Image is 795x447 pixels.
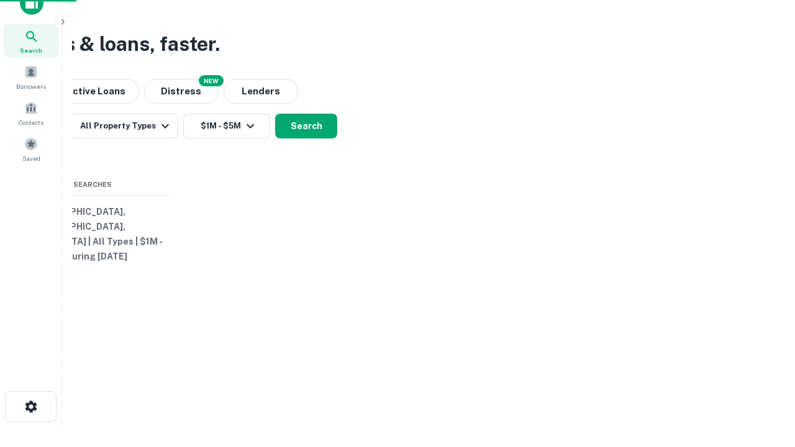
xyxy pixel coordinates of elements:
iframe: Chat Widget [733,348,795,407]
button: All Property Types [70,114,178,138]
div: NEW [199,75,224,86]
span: Saved [22,153,40,163]
button: Search distressed loans with lien and other non-mortgage details. [144,79,219,104]
a: Search [4,24,58,58]
a: Borrowers [4,60,58,94]
a: Saved [4,132,58,166]
button: Active Loans [52,79,139,104]
span: Borrowers [16,81,46,91]
button: Search [275,114,337,138]
span: Contacts [19,117,43,127]
button: Lenders [224,79,298,104]
span: Search [20,45,42,55]
a: Contacts [4,96,58,130]
button: $1M - $5M [183,114,270,138]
